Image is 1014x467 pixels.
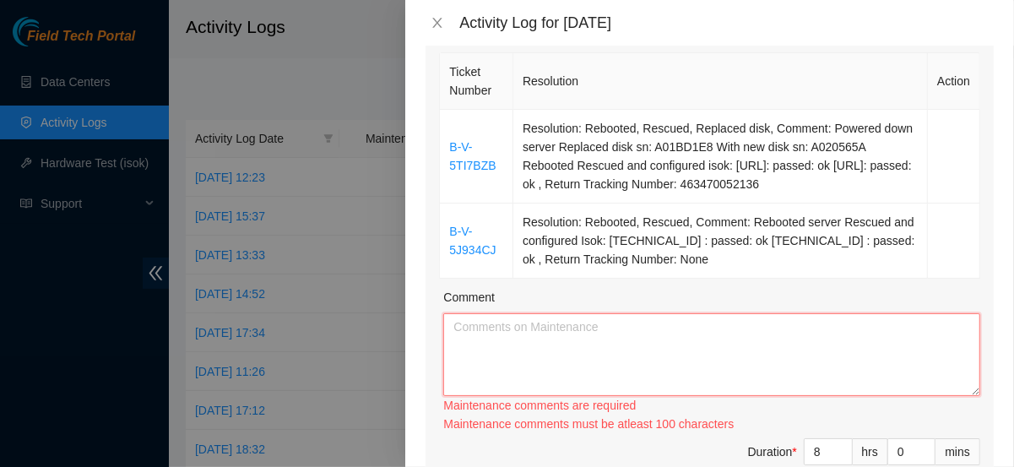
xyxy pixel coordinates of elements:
[513,53,928,110] th: Resolution
[443,288,495,307] label: Comment
[443,396,980,415] div: Maintenance comments are required
[513,204,928,279] td: Resolution: Rebooted, Rescued, Comment: Rebooted server Rescued and configured Isok: [TECHNICAL_I...
[449,225,496,257] a: B-V-5J934CJ
[748,443,797,461] div: Duration
[443,313,980,396] textarea: Comment
[431,16,444,30] span: close
[513,110,928,204] td: Resolution: Rebooted, Rescued, Replaced disk, Comment: Powered down server Replaced disk sn: A01B...
[426,15,449,31] button: Close
[449,140,496,172] a: B-V-5TI7BZB
[459,14,994,32] div: Activity Log for [DATE]
[928,53,980,110] th: Action
[935,438,980,465] div: mins
[853,438,888,465] div: hrs
[443,415,980,433] div: Maintenance comments must be atleast 100 characters
[440,53,513,110] th: Ticket Number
